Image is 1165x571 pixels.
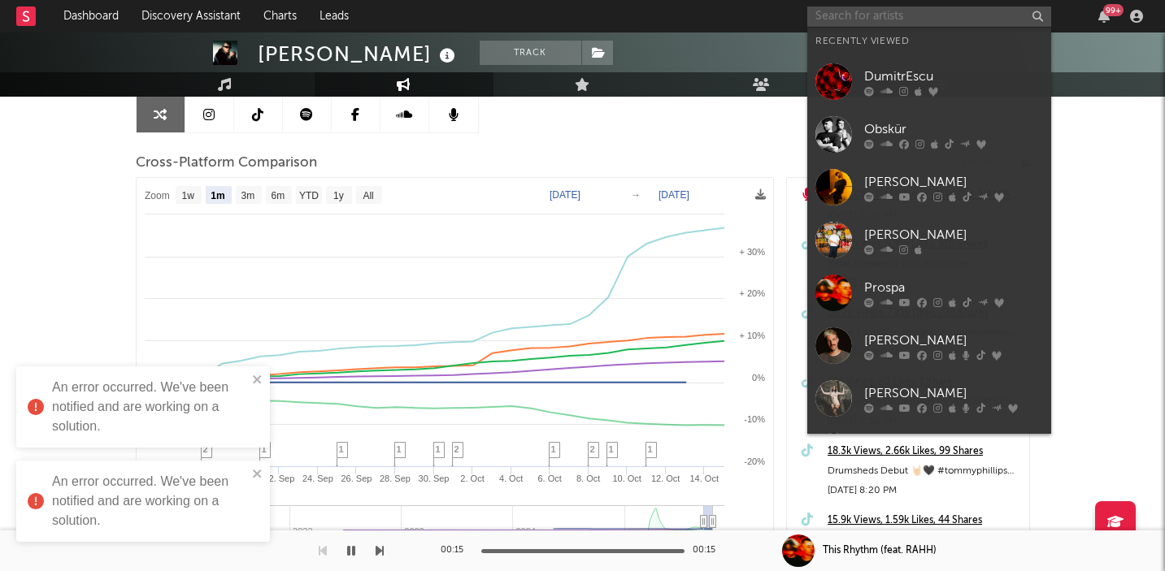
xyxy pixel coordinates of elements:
[752,373,765,383] text: 0%
[807,108,1051,161] a: Obskür
[631,189,641,201] text: →
[550,189,580,201] text: [DATE]
[339,444,344,454] span: 1
[136,154,317,173] span: Cross-Platform Comparison
[807,55,1051,108] a: DumitrEscu
[807,161,1051,214] a: [PERSON_NAME]
[302,474,333,483] text: 24. Sep
[1103,4,1124,16] div: 99 +
[460,474,484,483] text: 2. Oct
[744,414,765,424] text: -10%
[211,190,224,201] text: 1m
[241,190,254,201] text: 3m
[333,190,344,201] text: 1y
[689,474,718,483] text: 14. Oct
[145,190,170,201] text: Zoom
[271,190,285,201] text: 6m
[739,288,765,298] text: + 20%
[659,189,689,201] text: [DATE]
[807,372,1051,425] a: [PERSON_NAME]
[739,331,765,340] text: + 10%
[454,444,459,454] span: 2
[441,541,473,560] div: 00:15
[864,225,1043,244] div: [PERSON_NAME]
[739,247,765,257] text: + 30%
[1098,10,1110,23] button: 99+
[418,474,449,483] text: 30. Sep
[807,425,1051,478] a: Cloonee
[828,511,1021,530] a: 15.9k Views, 1.59k Likes, 44 Shares
[823,543,937,558] div: This Rhythm (feat. RAHH)
[181,190,194,201] text: 1w
[298,190,318,201] text: YTD
[537,474,561,483] text: 6. Oct
[828,461,1021,481] div: Drumsheds Debut 🤘🏻🖤 #tommyphillips #drumsheds #nexup #fyp #maxdean
[436,444,441,454] span: 1
[609,444,614,454] span: 1
[650,474,679,483] text: 12. Oct
[864,331,1043,350] div: [PERSON_NAME]
[807,266,1051,319] a: Prospa
[258,41,459,67] div: [PERSON_NAME]
[551,444,556,454] span: 1
[864,119,1043,139] div: Obskür
[648,444,653,454] span: 1
[864,278,1043,297] div: Prospa
[864,67,1043,86] div: DumitrEscu
[612,474,641,483] text: 10. Oct
[52,472,247,530] div: An error occurred. We've been notified and are working on a solution.
[480,41,581,65] button: Track
[828,442,1021,461] a: 18.3k Views, 2.66k Likes, 99 Shares
[828,481,1021,500] div: [DATE] 8:20 PM
[807,319,1051,372] a: [PERSON_NAME]
[397,444,402,454] span: 1
[744,456,765,466] text: -20%
[807,214,1051,266] a: [PERSON_NAME]
[498,474,522,483] text: 4. Oct
[815,32,1043,51] div: Recently Viewed
[590,444,595,454] span: 2
[576,474,599,483] text: 8. Oct
[864,172,1043,192] div: [PERSON_NAME]
[864,383,1043,403] div: [PERSON_NAME]
[252,467,263,482] button: close
[380,474,411,483] text: 28. Sep
[263,474,294,483] text: 22. Sep
[363,190,373,201] text: All
[807,6,1051,27] input: Search for artists
[693,541,725,560] div: 00:15
[252,373,263,388] button: close
[341,474,372,483] text: 26. Sep
[52,378,247,436] div: An error occurred. We've been notified and are working on a solution.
